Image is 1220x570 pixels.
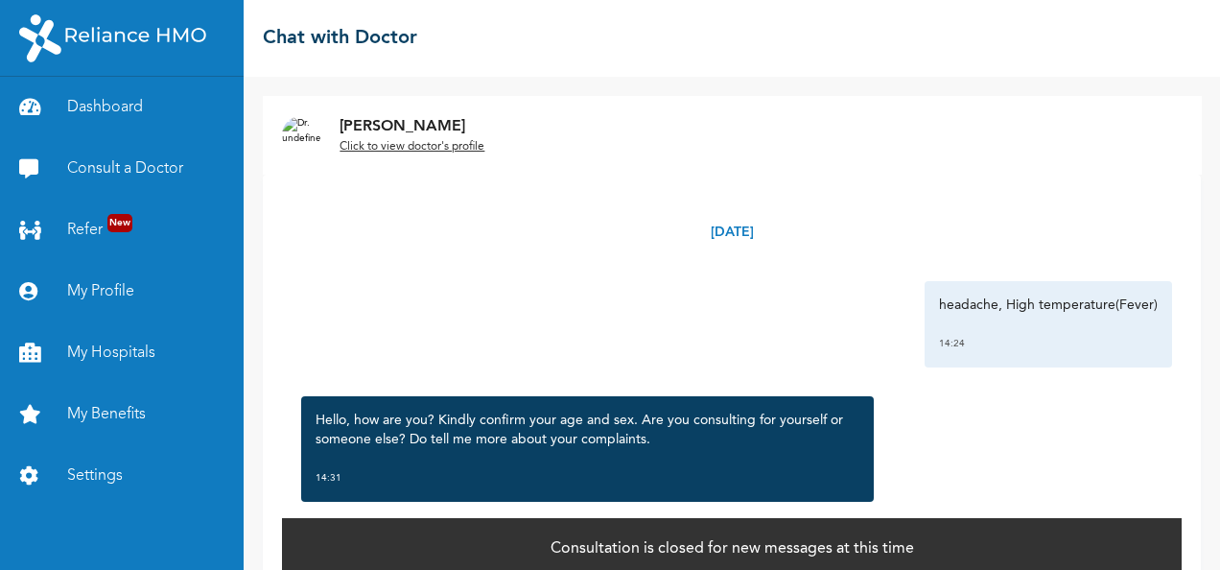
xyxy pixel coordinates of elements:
div: 14:31 [316,468,858,487]
div: 14:24 [939,334,1158,353]
p: Hello, how are you? Kindly confirm your age and sex. Are you consulting for yourself or someone e... [316,411,858,449]
p: headache, High temperature(Fever) [939,296,1158,315]
h2: Chat with Doctor [263,24,417,53]
u: Click to view doctor's profile [340,141,484,153]
img: RelianceHMO's Logo [19,14,206,62]
img: Dr. undefined` [282,116,320,154]
p: [PERSON_NAME] [340,115,484,138]
p: [DATE] [711,223,754,243]
p: Consultation is closed for new messages at this time [551,537,914,560]
span: New [107,214,132,232]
